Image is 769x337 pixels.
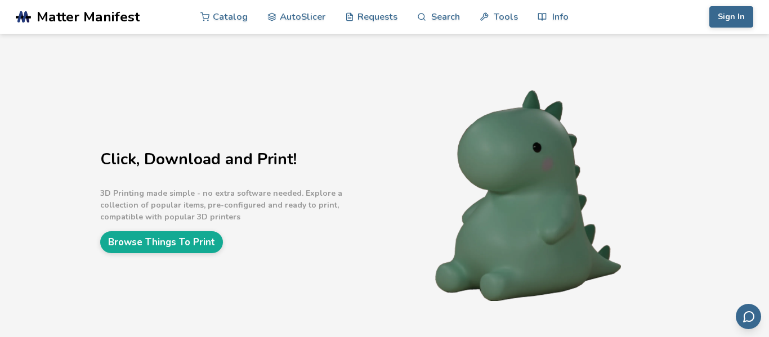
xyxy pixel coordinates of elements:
button: Send feedback via email [736,304,761,329]
h1: Click, Download and Print! [100,151,382,168]
a: Browse Things To Print [100,231,223,253]
p: 3D Printing made simple - no extra software needed. Explore a collection of popular items, pre-co... [100,187,382,223]
button: Sign In [709,6,753,28]
span: Matter Manifest [37,9,140,25]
